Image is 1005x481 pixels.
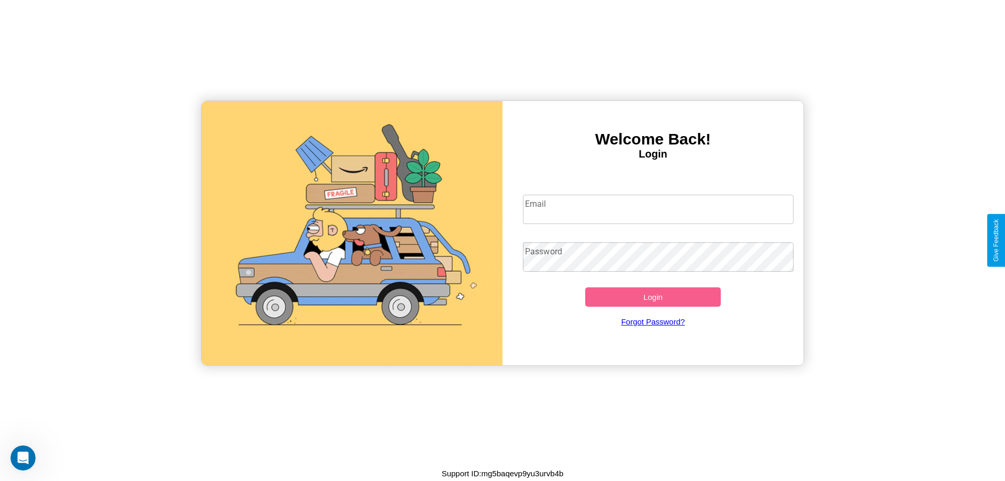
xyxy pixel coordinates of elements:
button: Login [585,287,721,307]
iframe: Intercom live chat [10,445,36,471]
h4: Login [502,148,803,160]
a: Forgot Password? [518,307,789,337]
div: Give Feedback [992,219,1000,262]
img: gif [202,101,502,365]
p: Support ID: mg5baqevp9yu3urvb4b [442,466,564,480]
h3: Welcome Back! [502,130,803,148]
